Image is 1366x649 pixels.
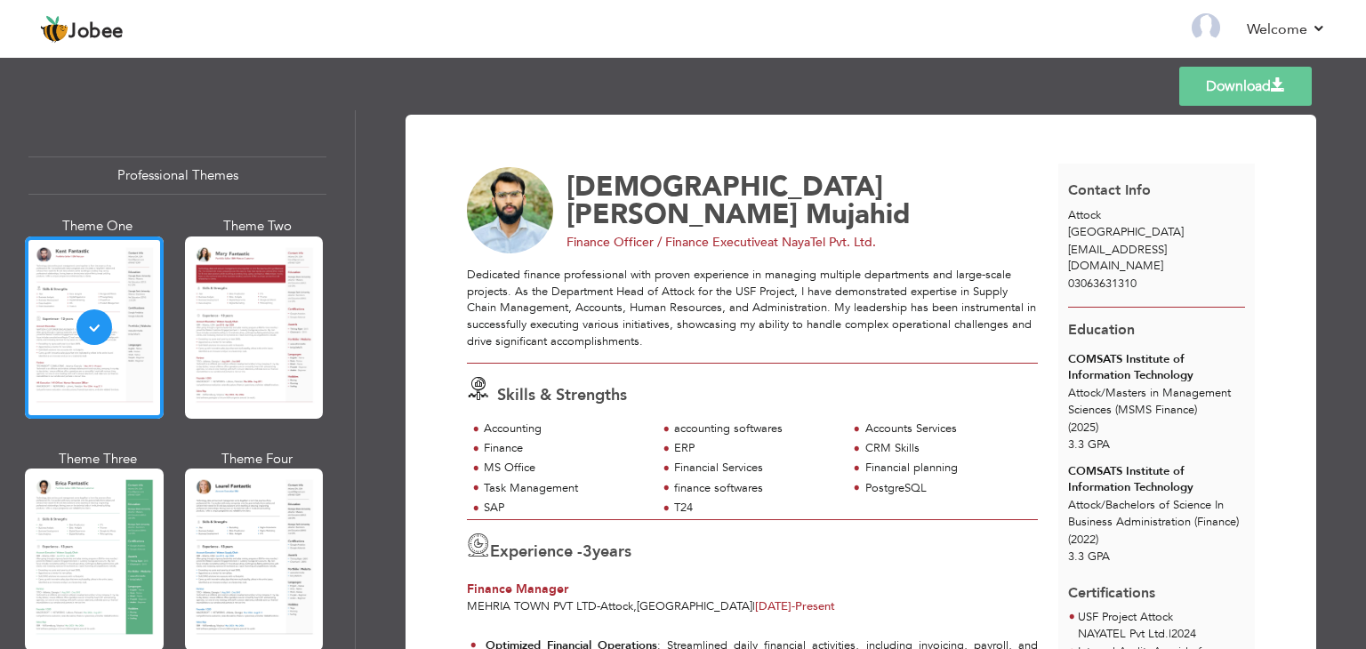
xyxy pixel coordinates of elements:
span: | [1169,626,1171,642]
span: / [1101,385,1105,401]
div: COMSATS Institute of Information Technology [1068,351,1245,384]
span: Present [755,598,835,614]
span: [DEMOGRAPHIC_DATA][PERSON_NAME] [566,168,883,233]
div: Theme Two [189,217,327,236]
span: Finance Officer / Finance Executive [566,234,767,251]
span: Finance Manager [467,581,568,597]
span: , [633,598,637,614]
span: Attock [1068,207,1101,223]
span: Contact Info [1068,180,1151,200]
div: COMSATS Institute of Information Technology [1068,463,1245,496]
div: Accounting [484,421,647,437]
div: Theme One [28,217,167,236]
div: Professional Themes [28,156,326,195]
div: T24 [674,500,837,517]
span: 3 [583,541,592,563]
label: years [583,541,631,564]
span: 03063631310 [1068,276,1137,292]
span: - [597,598,600,614]
span: [DATE] [755,598,795,614]
span: [GEOGRAPHIC_DATA] [637,598,752,614]
span: | [752,598,755,614]
div: Task Management [484,480,647,497]
span: (2025) [1068,420,1098,436]
div: PostgreSQL [865,480,1028,497]
a: Download [1179,67,1312,106]
span: (2022) [1068,532,1098,548]
span: Experience - [490,541,583,563]
span: Certifications [1068,570,1155,604]
img: No image [467,167,554,254]
span: Attock [600,598,633,614]
span: Education [1068,320,1135,340]
img: jobee.io [40,15,68,44]
span: Attock Bachelors of Science In Business Administration (Finance) [1068,497,1239,530]
div: finance softwares [674,480,837,497]
span: / [1101,497,1105,513]
p: NAYATEL Pvt Ltd. 2024 [1078,626,1196,644]
a: Welcome [1247,19,1326,40]
img: Profile Img [1192,13,1220,42]
a: Jobee [40,15,124,44]
span: Mujahid [806,196,911,233]
div: MS Office [484,460,647,477]
div: Financial Services [674,460,837,477]
span: Jobee [68,22,124,42]
div: CRM Skills [865,440,1028,457]
span: - [791,598,795,614]
span: USF Project Attock [1078,609,1173,625]
span: at NayaTel Pvt. Ltd. [767,234,876,251]
div: SAP [484,500,647,517]
div: Accounts Services [865,421,1028,437]
span: [EMAIL_ADDRESS][DOMAIN_NAME] [1068,242,1167,275]
div: Theme Three [28,450,167,469]
div: accounting softwares [674,421,837,437]
div: Financial planning [865,460,1028,477]
span: Skills & Strengths [497,384,627,406]
div: Theme Four [189,450,327,469]
span: Attock Masters in Management Sciences (MSMS Finance) [1068,385,1231,418]
span: 3.3 GPA [1068,549,1110,565]
div: Dedicated finance professional with proven experience in managing multiple departments and large-... [467,267,1038,349]
div: ERP [674,440,837,457]
span: 3.3 GPA [1068,437,1110,453]
span: Mehria Town Pvt Ltd [467,598,597,614]
div: Finance [484,440,647,457]
span: [GEOGRAPHIC_DATA] [1068,224,1184,240]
